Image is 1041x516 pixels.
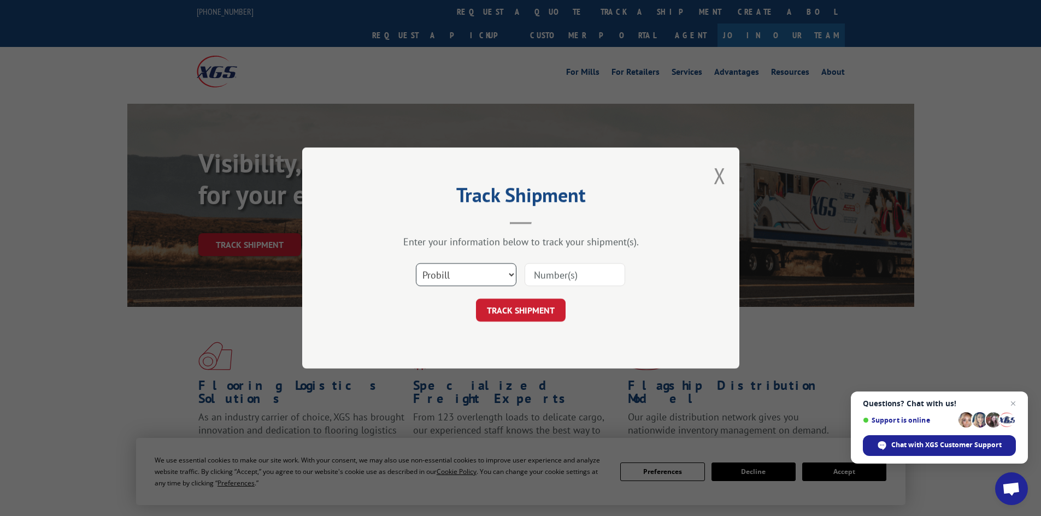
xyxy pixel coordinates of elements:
[863,399,1016,408] span: Questions? Chat with us!
[714,161,726,190] button: Close modal
[357,187,685,208] h2: Track Shipment
[995,472,1028,505] div: Open chat
[863,416,955,424] span: Support is online
[525,263,625,286] input: Number(s)
[863,435,1016,456] div: Chat with XGS Customer Support
[357,235,685,248] div: Enter your information below to track your shipment(s).
[476,299,566,322] button: TRACK SHIPMENT
[891,440,1002,450] span: Chat with XGS Customer Support
[1007,397,1020,410] span: Close chat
